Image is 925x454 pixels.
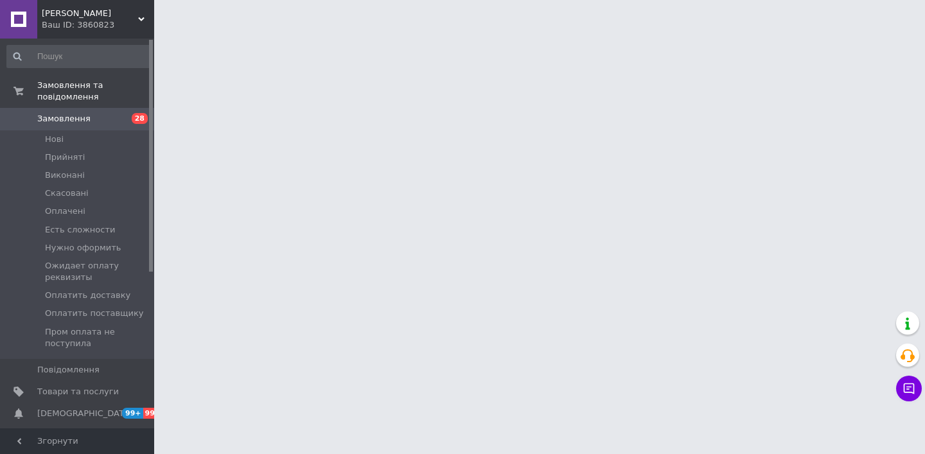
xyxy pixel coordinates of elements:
span: Оплатить доставку [45,290,130,301]
span: Товари та послуги [37,386,119,397]
span: Замовлення та повідомлення [37,80,154,103]
span: Замовлення [37,113,91,125]
span: 28 [132,113,148,124]
button: Чат з покупцем [896,376,922,401]
span: Нові [45,134,64,145]
span: 99+ [143,408,164,419]
span: Ожидает оплату реквизиты [45,260,150,283]
span: Повідомлення [37,364,100,376]
span: 99+ [122,408,143,419]
span: Есть сложности [45,224,115,236]
span: Нужно оформить [45,242,121,254]
span: Пром оплата не поступила [45,326,150,349]
span: Оплачені [45,205,85,217]
span: Скасовані [45,188,89,199]
span: Прийняті [45,152,85,163]
span: Оплатить поставщику [45,308,143,319]
span: [DEMOGRAPHIC_DATA] [37,408,132,419]
span: Кольоровий Алмаз [42,8,138,19]
div: Ваш ID: 3860823 [42,19,154,31]
input: Пошук [6,45,152,68]
span: Виконані [45,170,85,181]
